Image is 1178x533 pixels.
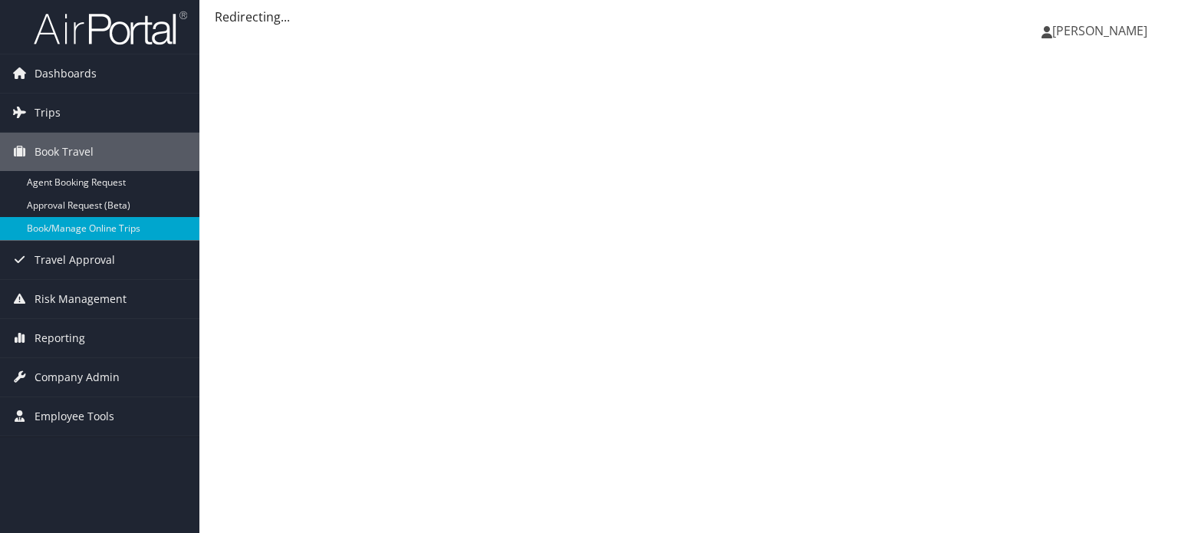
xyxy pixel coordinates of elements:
[35,94,61,132] span: Trips
[215,8,1163,26] div: Redirecting...
[35,133,94,171] span: Book Travel
[34,10,187,46] img: airportal-logo.png
[35,280,127,318] span: Risk Management
[1041,8,1163,54] a: [PERSON_NAME]
[1052,22,1147,39] span: [PERSON_NAME]
[35,54,97,93] span: Dashboards
[35,358,120,396] span: Company Admin
[35,319,85,357] span: Reporting
[35,397,114,436] span: Employee Tools
[35,241,115,279] span: Travel Approval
